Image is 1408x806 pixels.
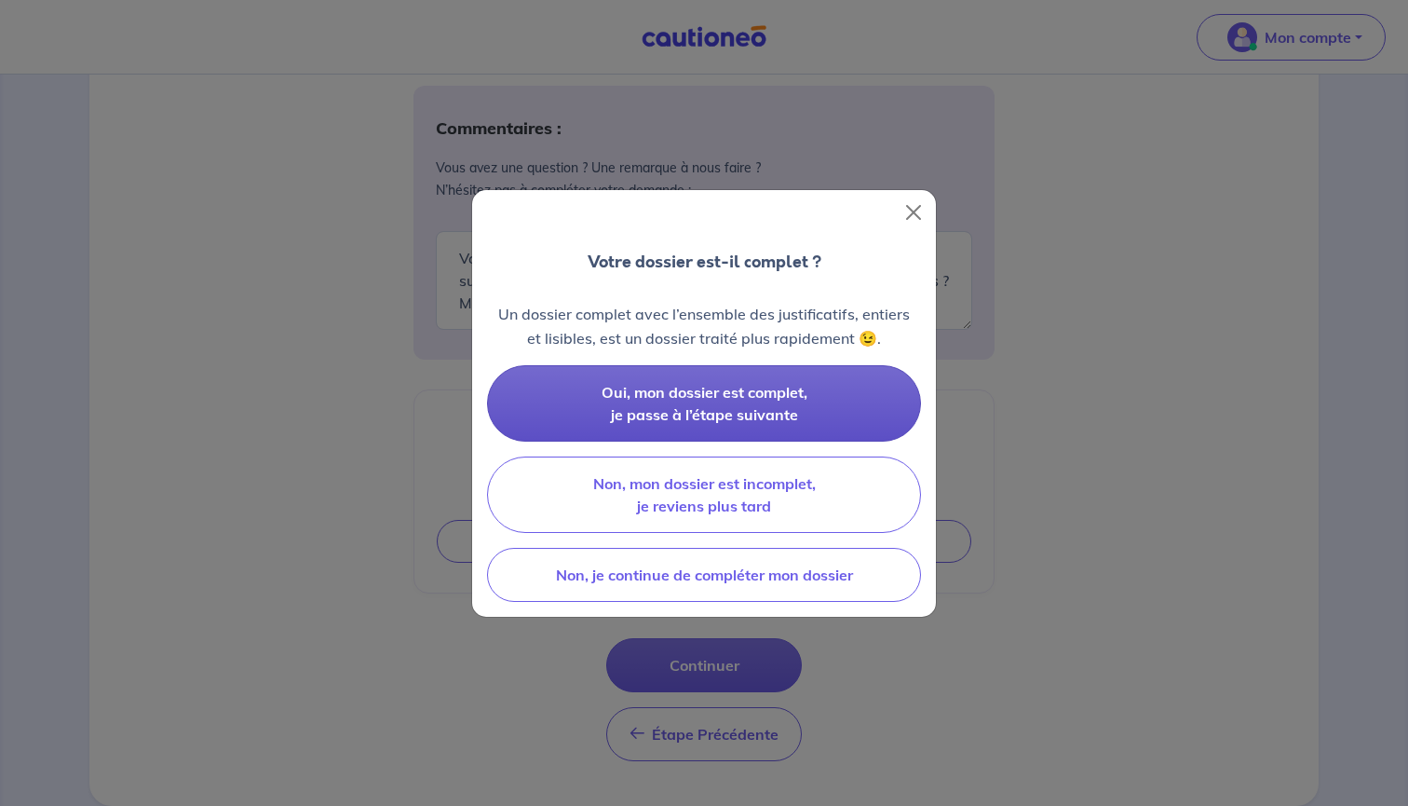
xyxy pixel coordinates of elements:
span: Non, je continue de compléter mon dossier [556,566,853,584]
p: Un dossier complet avec l’ensemble des justificatifs, entiers et lisibles, est un dossier traité ... [487,302,921,350]
button: Non, je continue de compléter mon dossier [487,548,921,602]
span: Non, mon dossier est incomplet, je reviens plus tard [593,474,816,515]
button: Close [899,198,928,227]
span: Oui, mon dossier est complet, je passe à l’étape suivante [602,383,807,424]
button: Non, mon dossier est incomplet, je reviens plus tard [487,457,921,533]
button: Oui, mon dossier est complet, je passe à l’étape suivante [487,365,921,442]
p: Votre dossier est-il complet ? [588,250,821,274]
